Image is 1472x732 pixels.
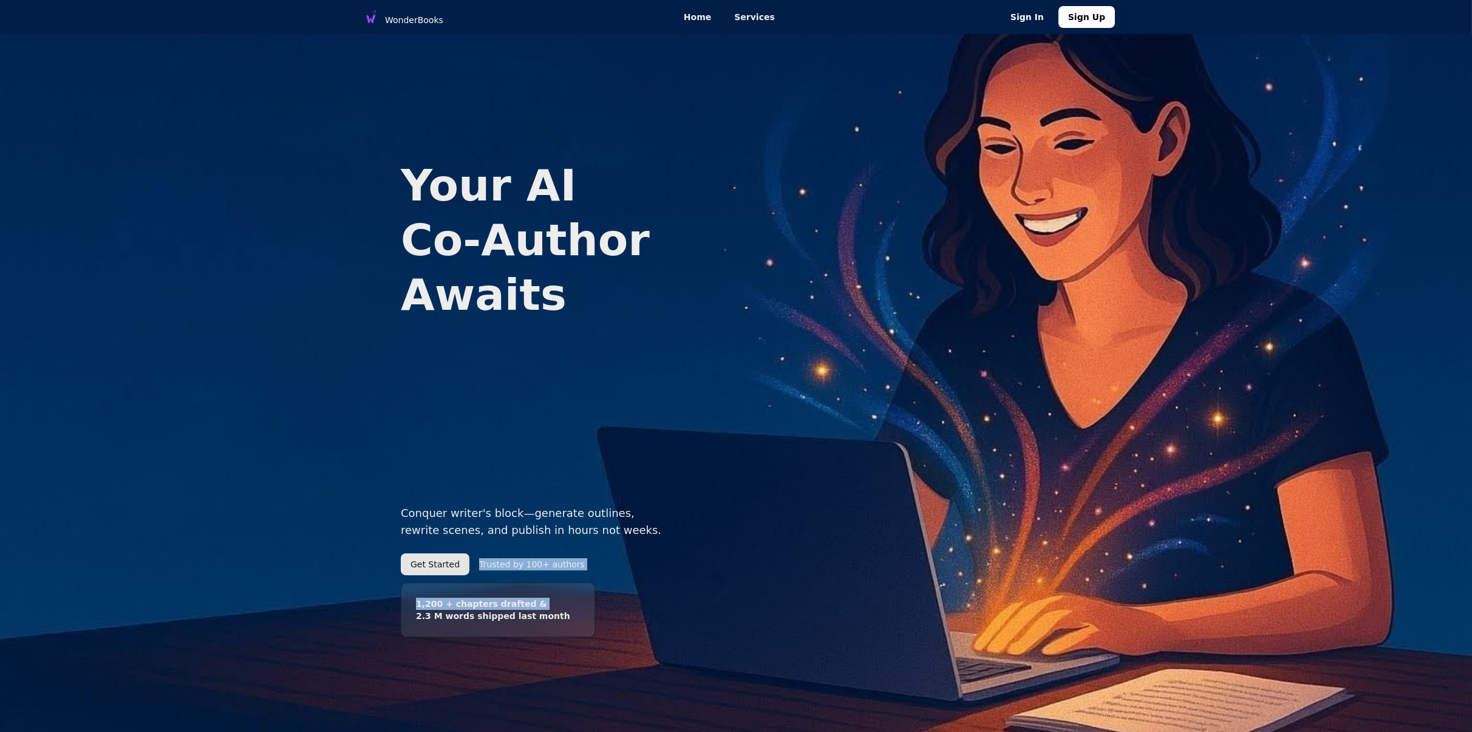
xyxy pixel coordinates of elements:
[401,158,669,322] h1: Your AI Co-Author Awaits
[385,14,443,26] span: WonderBooks
[362,8,380,26] img: logo
[401,583,595,637] h3: 1,200 + chapters drafted & 2.3 M words shipped last month
[401,553,469,575] button: Get Started
[357,5,448,29] a: WonderBooks
[672,5,723,29] a: Home
[1001,6,1054,28] a: Sign In
[1058,6,1115,28] a: Sign Up
[723,5,786,29] a: Services
[401,507,661,536] span: Conquer writer's block—generate outlines, rewrite scenes, and publish in hours not weeks.
[479,558,585,570] span: Trusted by 100+ authors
